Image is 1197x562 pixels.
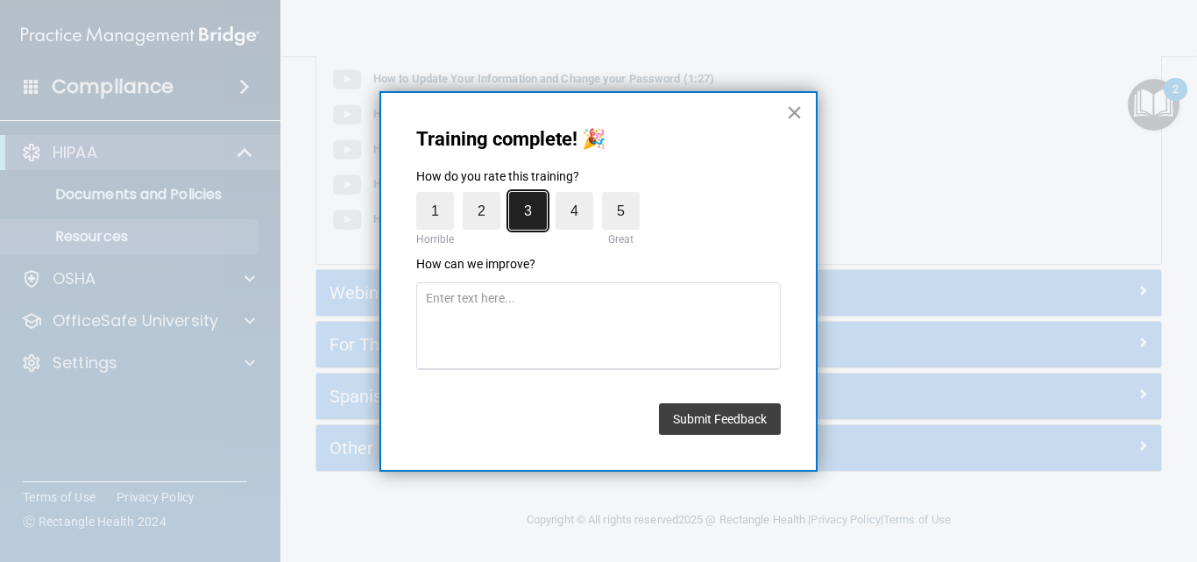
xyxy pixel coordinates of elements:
[416,128,781,151] p: Training complete! 🎉
[509,192,547,230] label: 3
[786,98,803,126] button: Close
[602,192,640,230] label: 5
[659,403,781,435] button: Submit Feedback
[416,256,781,274] p: How can we improve?
[412,230,458,249] div: Horrible
[463,192,500,230] label: 2
[602,230,640,249] div: Great
[556,192,593,230] label: 4
[416,192,454,230] label: 1
[1109,441,1176,508] iframe: Drift Widget Chat Controller
[416,168,781,186] p: How do you rate this training?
